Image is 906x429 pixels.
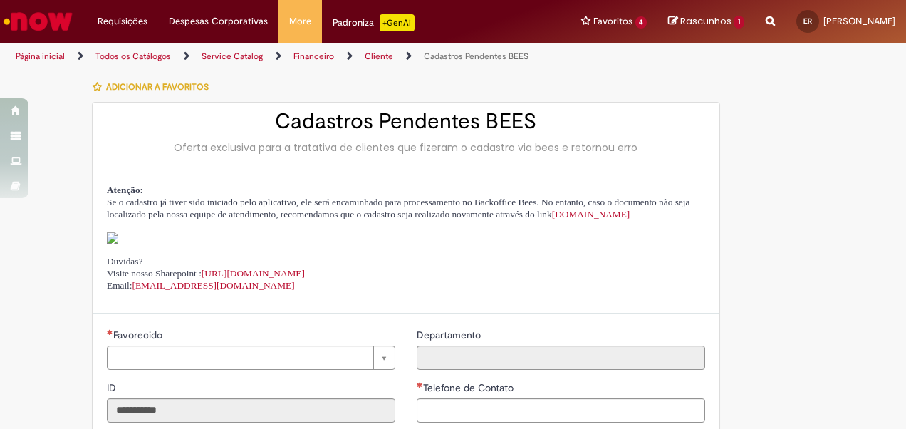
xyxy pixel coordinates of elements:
[107,185,143,195] span: Atenção:
[107,381,119,395] label: Somente leitura - ID
[365,51,393,62] a: Cliente
[107,398,395,423] input: ID
[95,51,171,62] a: Todos os Catálogos
[823,15,895,27] span: [PERSON_NAME]
[11,43,593,70] ul: Trilhas de página
[803,16,812,26] span: ER
[98,14,147,29] span: Requisições
[424,51,528,62] a: Cadastros Pendentes BEES
[417,328,484,342] label: Somente leitura - Departamento
[417,382,423,388] span: Necessários
[289,14,311,29] span: More
[92,72,217,102] button: Adicionar a Favoritos
[107,280,295,291] span: Email:
[593,14,632,29] span: Favoritos
[107,140,705,155] div: Oferta exclusiva para a tratativa de clientes que fizeram o cadastro via bees e retornou erro
[417,346,705,370] input: Departamento
[107,232,118,244] img: sys_attachment.do
[107,197,689,219] span: Se o cadastro já tiver sido iniciado pelo aplicativo, ele será encaminhado para processamento no ...
[107,346,395,370] a: Limpar campo Favorecido
[1,7,75,36] img: ServiceNow
[106,81,209,93] span: Adicionar a Favoritos
[552,209,630,219] a: [DOMAIN_NAME]
[734,16,744,29] span: 1
[680,14,731,28] span: Rascunhos
[16,51,65,62] a: Página inicial
[380,14,415,31] p: +GenAi
[417,398,705,423] input: Telefone de Contato
[107,110,705,133] h2: Cadastros Pendentes BEES
[202,268,305,279] a: [URL][DOMAIN_NAME]
[107,329,113,335] span: Necessários
[423,381,516,394] span: Telefone de Contato
[202,51,263,62] a: Service Catalog
[635,16,647,29] span: 4
[132,280,295,291] a: [EMAIL_ADDRESS][DOMAIN_NAME]
[107,256,305,279] span: Duvidas? Visite nosso Sharepoint :
[107,381,119,394] span: Somente leitura - ID
[113,329,165,341] span: Necessários - Favorecido
[293,51,334,62] a: Financeiro
[333,14,415,31] div: Padroniza
[417,329,484,341] span: Somente leitura - Departamento
[668,15,744,29] a: Rascunhos
[169,14,268,29] span: Despesas Corporativas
